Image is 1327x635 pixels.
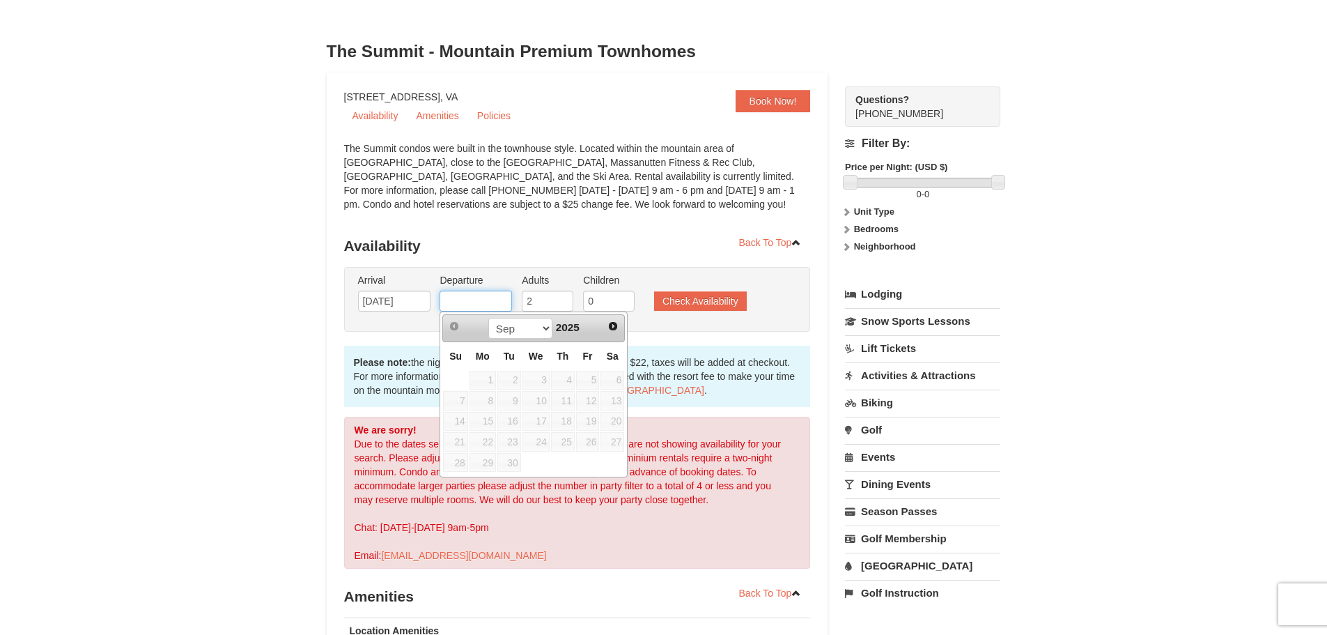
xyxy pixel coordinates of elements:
a: [EMAIL_ADDRESS][DOMAIN_NAME] [381,550,546,561]
div: the nightly rates below include a daily resort fee of $22, taxes will be added at checkout. For m... [344,346,811,407]
label: Children [583,273,635,287]
a: [GEOGRAPHIC_DATA] [845,553,1000,579]
label: Arrival [358,273,430,287]
td: unAvailable [550,370,575,391]
a: Lift Tickets [845,335,1000,361]
span: 7 [443,391,467,411]
a: Lodging [845,282,1000,307]
a: Amenities [408,105,467,126]
td: unAvailable [497,411,522,432]
span: 12 [576,391,600,411]
span: 25 [551,432,575,452]
td: unAvailable [575,431,600,452]
strong: We are sorry! [355,424,417,436]
a: Golf [845,417,1000,443]
td: unAvailable [600,370,625,391]
span: Friday [582,351,592,362]
td: unAvailable [522,390,550,411]
span: 9 [497,391,521,411]
span: 4 [551,371,575,390]
span: Thursday [557,351,568,362]
span: 29 [470,453,496,473]
div: Due to the dates selected or number of guests in your party we are not showing availability for y... [344,417,811,569]
a: Prev [444,316,464,336]
td: unAvailable [469,390,497,411]
strong: Questions? [855,94,909,105]
h3: Availability [344,232,811,260]
span: 0 [916,189,921,199]
td: unAvailable [442,431,468,452]
td: unAvailable [442,411,468,432]
span: 2025 [556,321,580,333]
span: Wednesday [529,351,543,362]
strong: Price per Night: (USD $) [845,162,947,172]
strong: Please note: [354,357,411,368]
td: unAvailable [497,390,522,411]
a: Dining Events [845,471,1000,497]
td: unAvailable [522,370,550,391]
td: unAvailable [600,411,625,432]
td: unAvailable [550,390,575,411]
td: unAvailable [442,452,468,473]
td: unAvailable [497,452,522,473]
span: 8 [470,391,496,411]
span: Monday [476,351,490,362]
a: Next [604,316,623,336]
span: 10 [522,391,550,411]
span: 3 [522,371,550,390]
span: 17 [522,412,550,431]
td: unAvailable [600,390,625,411]
td: unAvailable [600,431,625,452]
a: Activities & Attractions [845,362,1000,388]
strong: Bedrooms [854,224,899,234]
label: Departure [440,273,512,287]
span: 20 [600,412,624,431]
span: 1 [470,371,496,390]
td: unAvailable [497,370,522,391]
span: 15 [470,412,496,431]
td: unAvailable [575,370,600,391]
span: 22 [470,432,496,452]
a: Back To Top [730,583,811,604]
td: unAvailable [469,370,497,391]
label: - [845,188,1000,201]
strong: Neighborhood [854,241,916,252]
span: 24 [522,432,550,452]
label: Adults [522,273,573,287]
span: 27 [600,432,624,452]
span: Prev [449,321,460,332]
span: 26 [576,432,600,452]
td: unAvailable [550,411,575,432]
td: unAvailable [469,411,497,432]
td: unAvailable [497,431,522,452]
td: unAvailable [522,431,550,452]
div: The Summit condos were built in the townhouse style. Located within the mountain area of [GEOGRAP... [344,141,811,225]
a: Golf Instruction [845,580,1000,606]
span: 16 [497,412,521,431]
span: Next [607,321,619,332]
td: unAvailable [442,390,468,411]
span: [PHONE_NUMBER] [855,93,975,119]
a: Availability [344,105,407,126]
span: 21 [443,432,467,452]
span: 18 [551,412,575,431]
span: 2 [497,371,521,390]
a: Book Now! [736,90,811,112]
button: Check Availability [654,291,747,311]
span: 14 [443,412,467,431]
span: 19 [576,412,600,431]
span: 5 [576,371,600,390]
span: Sunday [449,351,462,362]
h4: Filter By: [845,137,1000,150]
strong: Unit Type [854,206,894,217]
td: unAvailable [575,390,600,411]
a: Events [845,444,1000,470]
span: Tuesday [504,351,515,362]
a: Back To Top [730,232,811,253]
td: unAvailable [575,411,600,432]
a: Golf Membership [845,526,1000,551]
h3: Amenities [344,583,811,611]
td: unAvailable [522,411,550,432]
span: 0 [924,189,929,199]
a: Season Passes [845,498,1000,524]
